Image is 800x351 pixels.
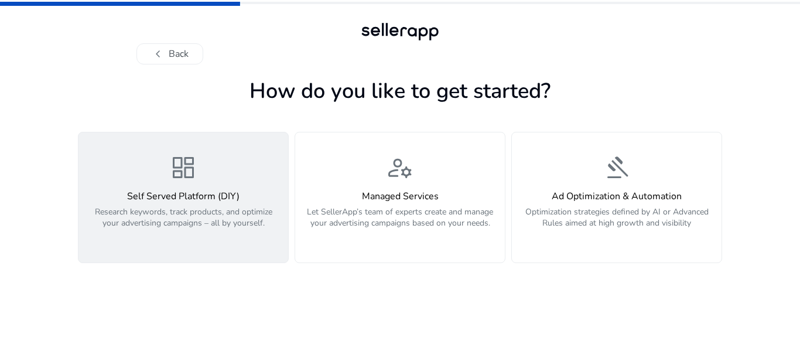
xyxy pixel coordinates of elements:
[519,191,714,202] h4: Ad Optimization & Automation
[86,206,281,241] p: Research keywords, track products, and optimize your advertising campaigns – all by yourself.
[519,206,714,241] p: Optimization strategies defined by AI or Advanced Rules aimed at high growth and visibility
[86,191,281,202] h4: Self Served Platform (DIY)
[511,132,722,263] button: gavelAd Optimization & AutomationOptimization strategies defined by AI or Advanced Rules aimed at...
[302,206,498,241] p: Let SellerApp’s team of experts create and manage your advertising campaigns based on your needs.
[136,43,203,64] button: chevron_leftBack
[169,154,197,182] span: dashboard
[78,132,289,263] button: dashboardSelf Served Platform (DIY)Research keywords, track products, and optimize your advertisi...
[78,79,722,104] h1: How do you like to get started?
[295,132,505,263] button: manage_accountsManaged ServicesLet SellerApp’s team of experts create and manage your advertising...
[151,47,165,61] span: chevron_left
[603,154,631,182] span: gavel
[302,191,498,202] h4: Managed Services
[386,154,414,182] span: manage_accounts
